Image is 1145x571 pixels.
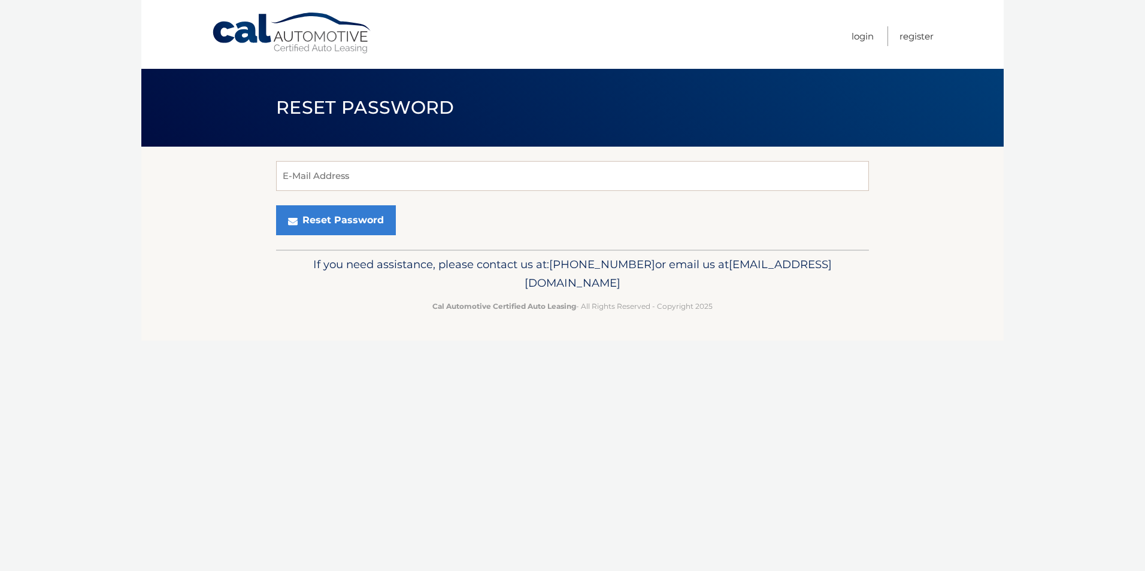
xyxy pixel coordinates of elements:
[284,300,861,312] p: - All Rights Reserved - Copyright 2025
[276,205,396,235] button: Reset Password
[211,12,373,54] a: Cal Automotive
[432,302,576,311] strong: Cal Automotive Certified Auto Leasing
[276,161,869,191] input: E-Mail Address
[899,26,934,46] a: Register
[852,26,874,46] a: Login
[284,255,861,293] p: If you need assistance, please contact us at: or email us at
[549,257,655,271] span: [PHONE_NUMBER]
[276,96,454,119] span: Reset Password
